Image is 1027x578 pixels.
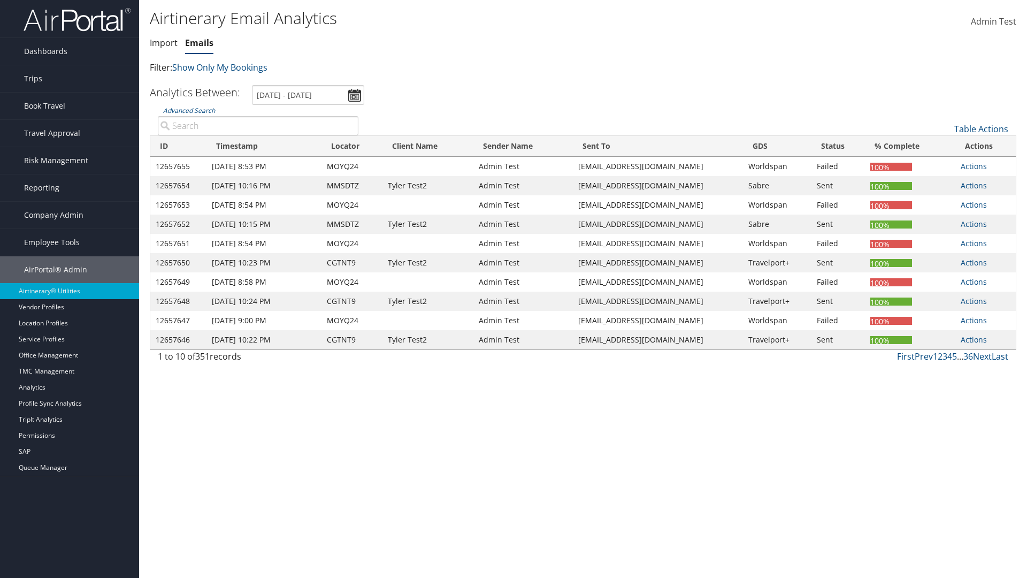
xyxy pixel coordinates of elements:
a: Actions [961,161,987,171]
th: GDS: activate to sort column ascending [743,136,811,157]
span: Book Travel [24,93,65,119]
th: Sender Name: activate to sort column ascending [473,136,572,157]
a: Prev [915,351,933,362]
a: Table Actions [954,123,1008,135]
span: Dashboards [24,38,67,65]
td: CGTNT9 [321,330,382,349]
td: [DATE] 10:15 PM [206,215,321,234]
td: MOYQ24 [321,157,382,176]
span: Trips [24,65,42,92]
div: 100% [870,240,912,248]
td: [EMAIL_ADDRESS][DOMAIN_NAME] [573,234,743,253]
td: Admin Test [473,176,572,195]
td: [DATE] 8:58 PM [206,272,321,292]
td: [DATE] 10:16 PM [206,176,321,195]
a: Actions [961,219,987,229]
td: Admin Test [473,195,572,215]
td: Worldspan [743,272,811,292]
div: 100% [870,298,912,306]
td: [EMAIL_ADDRESS][DOMAIN_NAME] [573,195,743,215]
td: [EMAIL_ADDRESS][DOMAIN_NAME] [573,311,743,330]
td: [EMAIL_ADDRESS][DOMAIN_NAME] [573,330,743,349]
th: Status: activate to sort column ascending [811,136,865,157]
td: [EMAIL_ADDRESS][DOMAIN_NAME] [573,253,743,272]
th: Actions [955,136,1016,157]
td: Sabre [743,176,811,195]
a: Actions [961,257,987,268]
a: 1 [933,351,938,362]
a: 2 [938,351,942,362]
td: MMSDTZ [321,176,382,195]
td: Admin Test [473,272,572,292]
a: Actions [961,238,987,248]
td: [EMAIL_ADDRESS][DOMAIN_NAME] [573,176,743,195]
td: MOYQ24 [321,272,382,292]
td: Failed [811,195,865,215]
td: Worldspan [743,195,811,215]
td: Admin Test [473,157,572,176]
th: ID: activate to sort column ascending [150,136,206,157]
td: [DATE] 8:54 PM [206,234,321,253]
td: 12657652 [150,215,206,234]
a: Actions [961,277,987,287]
td: 12657651 [150,234,206,253]
a: Import [150,37,178,49]
td: Tyler Test2 [382,215,473,234]
th: Locator [321,136,382,157]
td: Sent [811,292,865,311]
h3: Analytics Between: [150,85,240,100]
div: 100% [870,336,912,344]
td: Tyler Test2 [382,253,473,272]
td: Tyler Test2 [382,330,473,349]
td: 12657654 [150,176,206,195]
div: 1 to 10 of records [158,350,358,368]
span: Risk Management [24,147,88,174]
a: 36 [963,351,973,362]
span: Employee Tools [24,229,80,256]
td: Admin Test [473,215,572,234]
td: [EMAIL_ADDRESS][DOMAIN_NAME] [573,272,743,292]
a: Admin Test [971,5,1016,39]
td: Sent [811,176,865,195]
span: 351 [195,351,210,362]
div: 100% [870,182,912,190]
td: Admin Test [473,234,572,253]
td: Admin Test [473,311,572,330]
h1: Airtinerary Email Analytics [150,7,727,29]
td: [DATE] 8:53 PM [206,157,321,176]
div: 100% [870,278,912,286]
td: Failed [811,272,865,292]
td: Admin Test [473,253,572,272]
td: Failed [811,157,865,176]
p: Filter: [150,61,727,75]
span: … [957,351,963,362]
td: Travelport+ [743,292,811,311]
td: Worldspan [743,234,811,253]
th: Sent To: activate to sort column ascending [573,136,743,157]
td: MOYQ24 [321,195,382,215]
td: Sent [811,253,865,272]
div: 100% [870,163,912,171]
input: [DATE] - [DATE] [252,85,364,105]
td: 12657655 [150,157,206,176]
td: Failed [811,234,865,253]
span: Admin Test [971,16,1016,27]
td: Worldspan [743,311,811,330]
th: Timestamp: activate to sort column ascending [206,136,321,157]
td: Sent [811,215,865,234]
td: [DATE] 10:22 PM [206,330,321,349]
a: Actions [961,315,987,325]
span: Travel Approval [24,120,80,147]
a: 4 [947,351,952,362]
td: MOYQ24 [321,234,382,253]
a: 3 [942,351,947,362]
td: Admin Test [473,292,572,311]
a: Actions [961,296,987,306]
td: 12657650 [150,253,206,272]
td: 12657653 [150,195,206,215]
td: [DATE] 10:24 PM [206,292,321,311]
td: 12657648 [150,292,206,311]
td: Worldspan [743,157,811,176]
span: Reporting [24,174,59,201]
a: Show Only My Bookings [172,62,267,73]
